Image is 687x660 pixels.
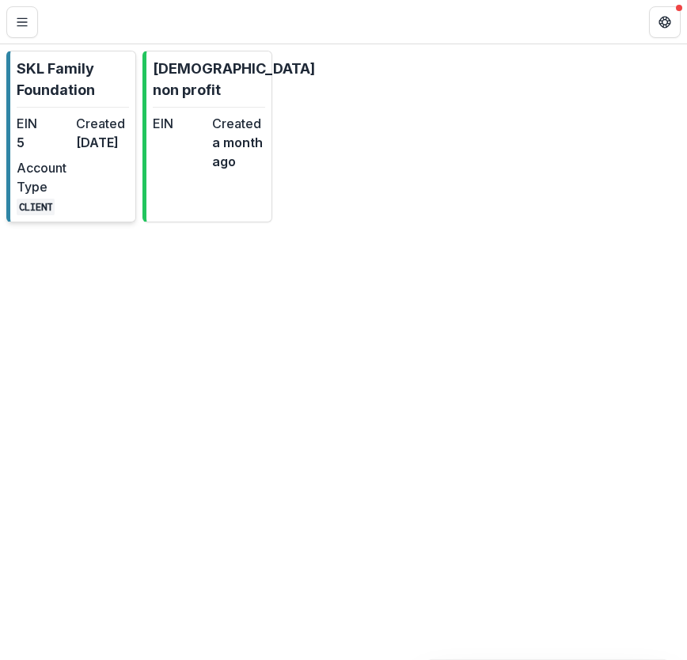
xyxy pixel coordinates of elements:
[17,58,129,101] p: SKL Family Foundation
[153,58,315,101] p: [DEMOGRAPHIC_DATA] non profit
[142,51,272,222] a: [DEMOGRAPHIC_DATA] non profitEINCreateda month ago
[649,6,681,38] button: Get Help
[17,133,70,152] dd: 5
[153,114,206,133] dt: EIN
[17,199,55,215] code: CLIENT
[76,114,129,133] dt: Created
[212,114,265,133] dt: Created
[212,133,265,171] dd: a month ago
[6,6,38,38] button: Toggle Menu
[6,51,136,222] a: SKL Family FoundationEIN5Created[DATE]Account TypeCLIENT
[76,133,129,152] dd: [DATE]
[17,158,70,196] dt: Account Type
[17,114,70,133] dt: EIN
